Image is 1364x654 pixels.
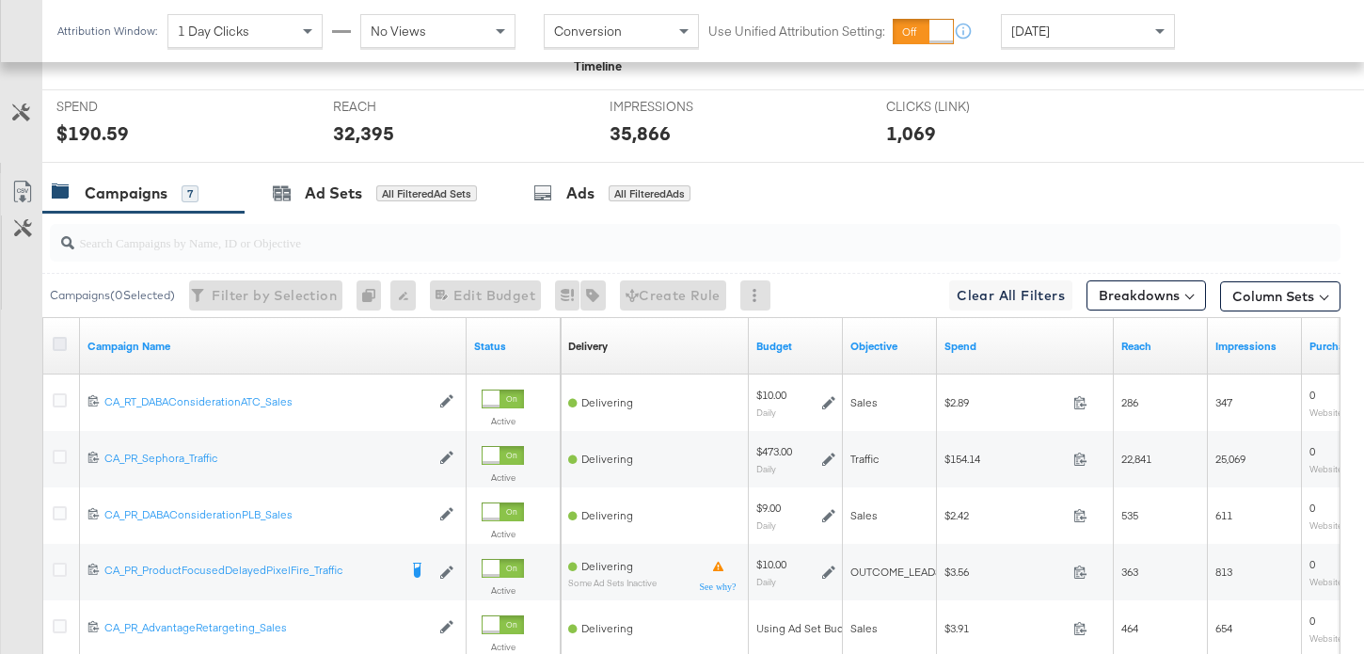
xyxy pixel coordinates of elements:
[482,415,524,427] label: Active
[1215,339,1294,354] a: The number of times your ad was served. On mobile apps an ad is counted as served the first time ...
[949,280,1072,311] button: Clear All Filters
[104,620,430,636] a: CA_PR_AdvantageRetargeting_Sales
[568,339,608,354] a: Reflects the ability of your Ad Campaign to achieve delivery based on ad states, schedule and bud...
[568,578,657,588] sub: Some Ad Sets Inactive
[581,508,633,522] span: Delivering
[333,120,394,147] div: 32,395
[357,280,390,311] div: 0
[756,444,792,459] div: $473.00
[1215,452,1245,466] span: 25,069
[178,23,249,40] span: 1 Day Clicks
[581,452,633,466] span: Delivering
[1309,501,1315,515] span: 0
[1309,614,1315,628] span: 0
[886,98,1027,116] span: CLICKS (LINK)
[1220,281,1340,311] button: Column Sets
[1086,280,1206,311] button: Breakdowns
[1309,444,1315,458] span: 0
[957,284,1065,308] span: Clear All Filters
[756,388,786,403] div: $10.00
[1121,395,1138,409] span: 286
[1215,565,1232,579] span: 813
[1121,621,1138,635] span: 464
[74,216,1226,253] input: Search Campaigns by Name, ID or Objective
[756,463,776,474] sub: Daily
[944,452,1066,466] span: $154.14
[850,565,942,579] span: OUTCOME_LEADS
[581,559,633,573] span: Delivering
[1215,508,1232,522] span: 611
[104,563,397,582] a: CA_PR_ProductFocusedDelayedPixelFire_Traffic
[56,120,129,147] div: $190.59
[554,23,622,40] span: Conversion
[1215,621,1232,635] span: 654
[1309,557,1315,571] span: 0
[104,507,430,523] a: CA_PR_DABAConsiderationPLB_Sales
[104,394,430,409] div: CA_RT_DABAConsiderationATC_Sales
[944,395,1066,409] span: $2.89
[610,98,751,116] span: IMPRESSIONS
[1121,452,1151,466] span: 22,841
[56,98,198,116] span: SPEND
[581,621,633,635] span: Delivering
[182,185,198,202] div: 7
[566,183,595,204] div: Ads
[850,395,878,409] span: Sales
[944,621,1066,635] span: $3.91
[85,183,167,204] div: Campaigns
[574,57,622,75] div: Timeline
[609,185,690,202] div: All Filtered Ads
[756,519,776,531] sub: Daily
[1309,388,1315,402] span: 0
[474,339,553,354] a: Shows the current state of your Ad Campaign.
[886,120,936,147] div: 1,069
[756,407,776,418] sub: Daily
[944,565,1066,579] span: $3.56
[482,528,524,540] label: Active
[1121,565,1138,579] span: 363
[104,451,430,467] a: CA_PR_Sephora_Traffic
[944,508,1066,522] span: $2.42
[104,620,430,635] div: CA_PR_AdvantageRetargeting_Sales
[850,621,878,635] span: Sales
[482,584,524,597] label: Active
[756,621,861,636] div: Using Ad Set Budget
[376,185,477,202] div: All Filtered Ad Sets
[1215,395,1232,409] span: 347
[1011,23,1050,40] span: [DATE]
[850,339,929,354] a: Your campaign's objective.
[104,507,430,522] div: CA_PR_DABAConsiderationPLB_Sales
[850,508,878,522] span: Sales
[333,98,474,116] span: REACH
[56,24,158,38] div: Attribution Window:
[305,183,362,204] div: Ad Sets
[756,557,786,572] div: $10.00
[944,339,1106,354] a: The total amount spent to date.
[850,452,879,466] span: Traffic
[708,23,885,40] label: Use Unified Attribution Setting:
[50,287,175,304] div: Campaigns ( 0 Selected)
[87,339,459,354] a: Your campaign name.
[581,395,633,409] span: Delivering
[756,576,776,587] sub: Daily
[756,501,781,516] div: $9.00
[756,339,835,354] a: The maximum amount you're willing to spend on your ads, on average each day or over the lifetime ...
[482,641,524,653] label: Active
[482,471,524,484] label: Active
[1121,339,1200,354] a: The number of people your ad was served to.
[1121,508,1138,522] span: 535
[104,563,397,578] div: CA_PR_ProductFocusedDelayedPixelFire_Traffic
[610,120,671,147] div: 35,866
[371,23,426,40] span: No Views
[568,339,608,354] div: Delivery
[104,394,430,410] a: CA_RT_DABAConsiderationATC_Sales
